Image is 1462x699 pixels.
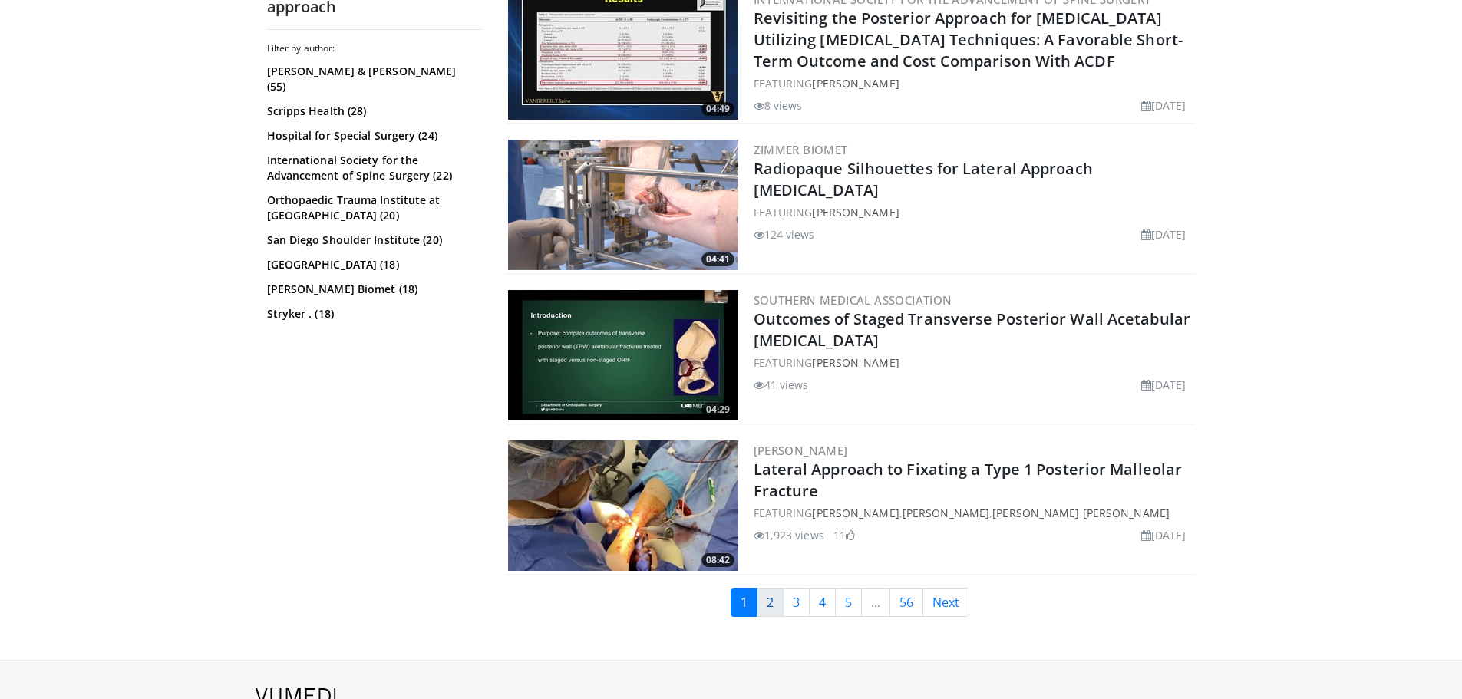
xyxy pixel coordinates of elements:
a: [PERSON_NAME] & [PERSON_NAME] (55) [267,64,478,94]
span: 04:49 [701,102,734,116]
a: San Diego Shoulder Institute (20) [267,232,478,248]
a: Outcomes of Staged Transverse Posterior Wall Acetabular [MEDICAL_DATA] [754,308,1191,351]
span: 04:41 [701,252,734,266]
a: Stryker . (18) [267,306,478,321]
a: 08:42 [508,440,738,571]
a: [PERSON_NAME] [1083,506,1170,520]
div: FEATURING , , , [754,505,1193,521]
nav: Search results pages [505,588,1196,617]
span: 04:29 [701,403,734,417]
img: 1af8da3d-ac6b-4903-a974-1b5c0cf1fc1b.300x170_q85_crop-smart_upscale.jpg [508,290,738,420]
a: [GEOGRAPHIC_DATA] (18) [267,257,478,272]
a: [PERSON_NAME] [812,355,899,370]
li: [DATE] [1141,226,1186,242]
a: Revisiting the Posterior Approach for [MEDICAL_DATA] Utilizing [MEDICAL_DATA] Techniques: A Favor... [754,8,1183,71]
a: [PERSON_NAME] [754,443,848,458]
li: [DATE] [1141,97,1186,114]
li: [DATE] [1141,527,1186,543]
li: 11 [833,527,855,543]
a: 1 [731,588,757,617]
a: Hospital for Special Surgery (24) [267,128,478,143]
div: FEATURING [754,75,1193,91]
a: [PERSON_NAME] [903,506,989,520]
a: Zimmer Biomet [754,142,848,157]
a: Scripps Health (28) [267,104,478,119]
a: [PERSON_NAME] [812,205,899,219]
a: 04:41 [508,140,738,270]
a: [PERSON_NAME] [992,506,1079,520]
li: [DATE] [1141,377,1186,393]
span: 08:42 [701,553,734,567]
div: FEATURING [754,354,1193,371]
li: 41 views [754,377,809,393]
img: a6151491-f3da-42f8-a874-ed2b06bf10c9.300x170_q85_crop-smart_upscale.jpg [508,440,738,571]
a: [PERSON_NAME] [812,506,899,520]
a: Radiopaque Silhouettes for Lateral Approach [MEDICAL_DATA] [754,158,1093,200]
li: 1,923 views [754,527,824,543]
a: Southern Medical Association [754,292,952,308]
a: 5 [835,588,862,617]
a: [PERSON_NAME] [812,76,899,91]
a: International Society for the Advancement of Spine Surgery (22) [267,153,478,183]
a: Orthopaedic Trauma Institute at [GEOGRAPHIC_DATA] (20) [267,193,478,223]
img: ebbc195d-af59-44d4-9d5a-59bfb46f2006.png.300x170_q85_crop-smart_upscale.png [508,140,738,270]
a: Next [922,588,969,617]
a: 3 [783,588,810,617]
div: FEATURING [754,204,1193,220]
a: 56 [889,588,923,617]
h3: Filter by author: [267,42,482,54]
a: Lateral Approach to Fixating a Type 1 Posterior Malleolar Fracture [754,459,1183,501]
li: 124 views [754,226,815,242]
a: 2 [757,588,784,617]
a: 4 [809,588,836,617]
li: 8 views [754,97,803,114]
a: [PERSON_NAME] Biomet (18) [267,282,478,297]
a: 04:29 [508,290,738,420]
